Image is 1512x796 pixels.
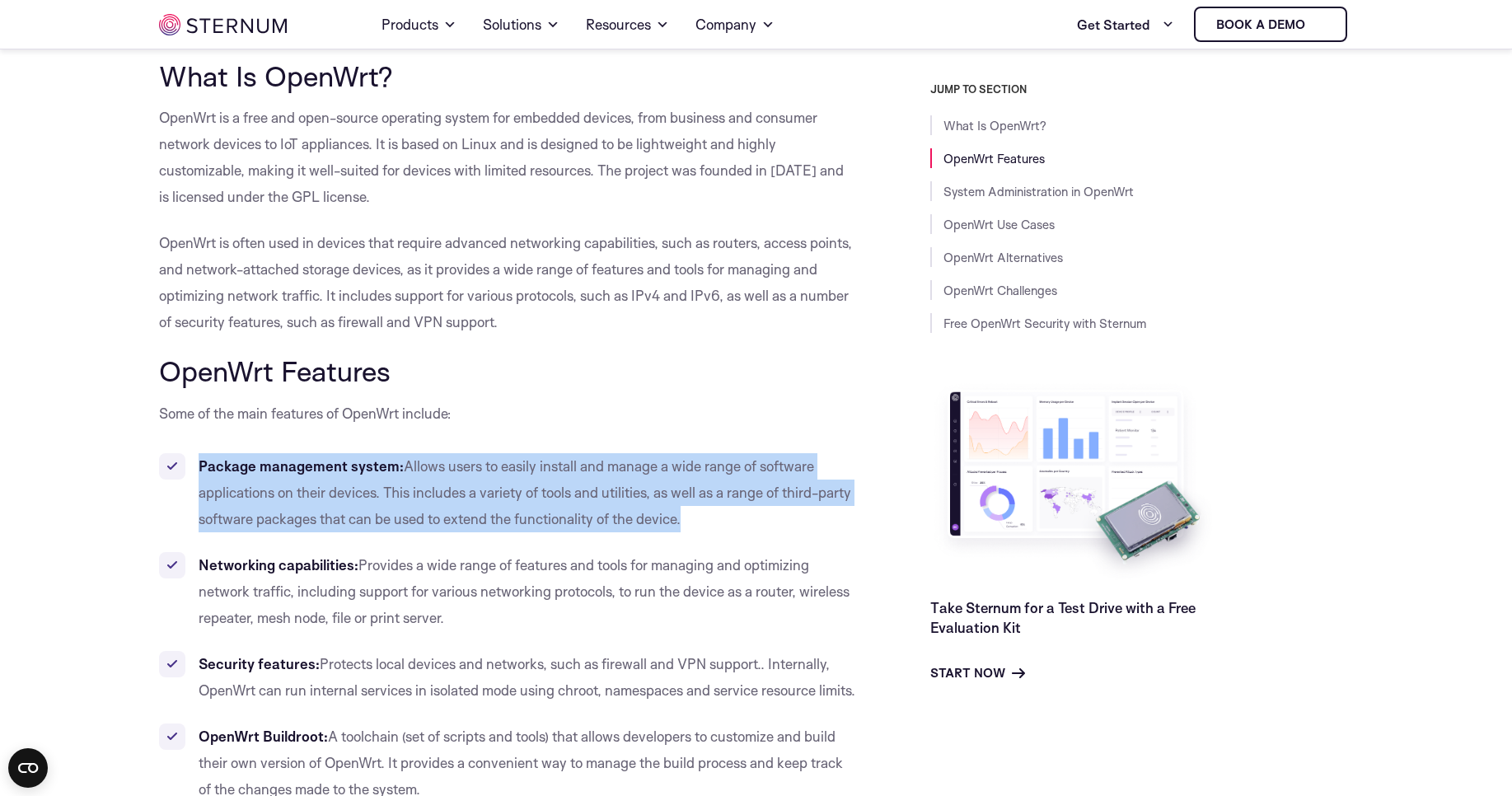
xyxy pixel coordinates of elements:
[943,316,1146,331] a: Free OpenWrt Security with Sternum
[159,651,856,704] li: Protects local devices and networks, such as firewall and VPN support.. Internally, OpenWrt can r...
[1312,18,1325,31] img: sternum iot
[159,400,856,427] p: Some of the main features of OpenWrt include:
[930,82,1354,96] h3: JUMP TO SECTION
[1194,7,1347,42] a: Book a demo
[943,151,1045,166] a: OpenWrt Features
[695,2,775,48] a: Company
[1077,8,1174,41] a: Get Started
[199,457,404,475] strong: Package management system:
[8,748,48,788] button: Open CMP widget
[943,217,1055,232] a: OpenWrt Use Cases
[586,2,669,48] a: Resources
[199,655,320,672] strong: Security features:
[159,105,856,210] p: OpenWrt is a free and open-source operating system for embedded devices, from business and consum...
[159,355,856,386] h2: OpenWrt Features
[930,598,1196,635] a: Take Sternum for a Test Drive with a Free Evaluation Kit
[483,2,559,48] a: Solutions
[159,230,856,335] p: OpenWrt is often used in devices that require advanced networking capabilities, such as routers, ...
[199,728,328,745] strong: OpenWrt Buildroot:
[943,283,1057,298] a: OpenWrt Challenges
[199,556,358,574] strong: Networking capabilities:
[943,184,1134,199] a: System Administration in OpenWrt
[159,552,856,631] li: Provides a wide range of features and tools for managing and optimizing network traffic, includin...
[159,60,856,91] h2: What Is OpenWrt?
[159,14,287,35] img: sternum iot
[930,663,1025,682] a: Start Now
[382,2,456,48] a: Products
[159,453,856,532] li: Allows users to easily install and manage a wide range of software applications on their devices....
[943,250,1063,265] a: OpenWrt Alternatives
[930,379,1219,584] img: Take Sternum for a Test Drive with a Free Evaluation Kit
[943,118,1046,133] a: What Is OpenWrt?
